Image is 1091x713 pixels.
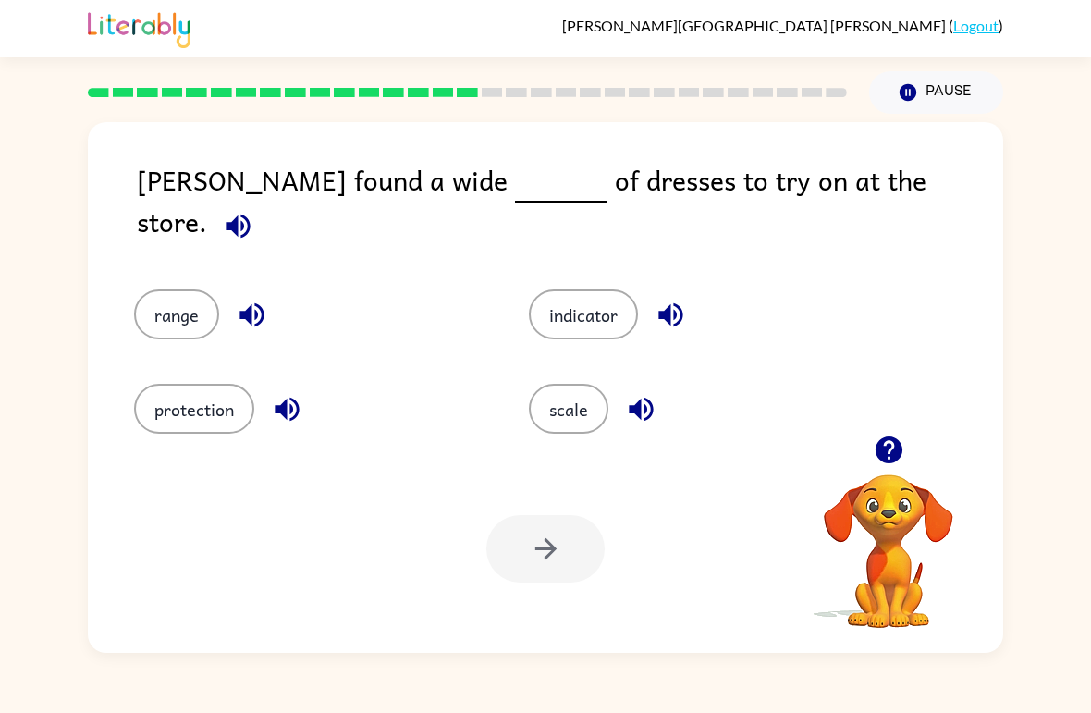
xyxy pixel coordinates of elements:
button: scale [529,384,608,434]
button: range [134,289,219,339]
div: [PERSON_NAME] found a wide of dresses to try on at the store. [137,159,1003,252]
button: protection [134,384,254,434]
a: Logout [953,17,999,34]
img: Literably [88,7,190,48]
span: [PERSON_NAME][GEOGRAPHIC_DATA] [PERSON_NAME] [562,17,949,34]
div: ( ) [562,17,1003,34]
button: Pause [869,71,1003,114]
video: Your browser must support playing .mp4 files to use Literably. Please try using another browser. [796,446,981,631]
button: indicator [529,289,638,339]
